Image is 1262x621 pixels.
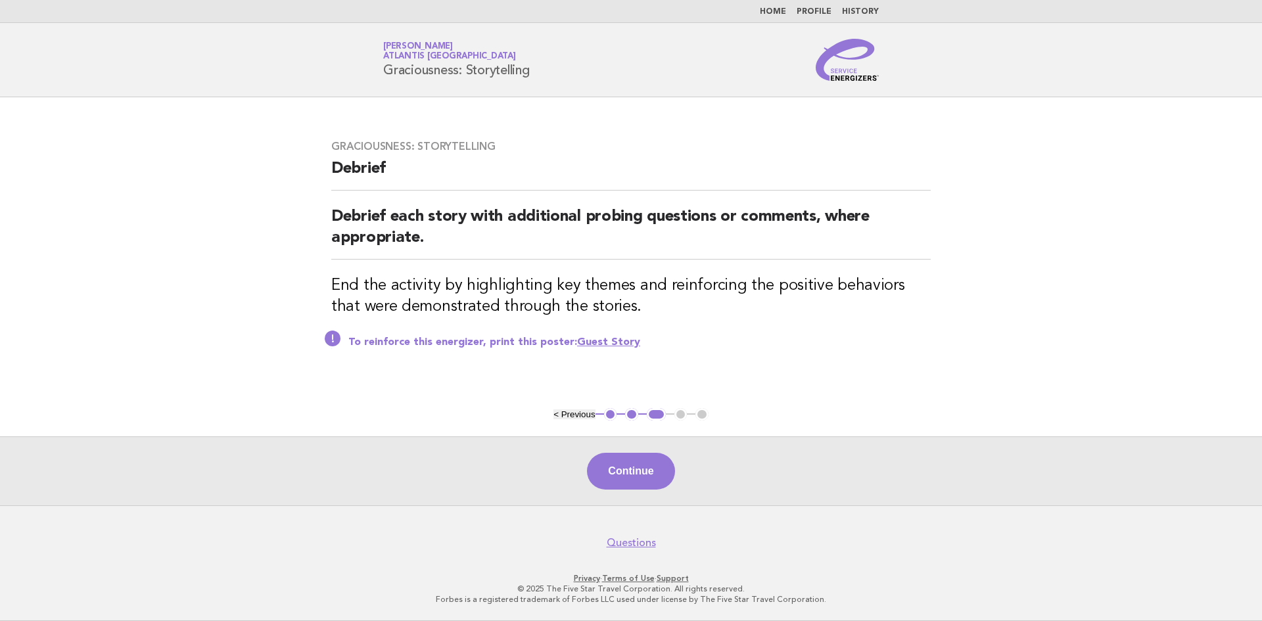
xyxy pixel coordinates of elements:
[229,584,1033,594] p: © 2025 The Five Star Travel Corporation. All rights reserved.
[383,53,516,61] span: Atlantis [GEOGRAPHIC_DATA]
[607,536,656,549] a: Questions
[331,158,931,191] h2: Debrief
[797,8,831,16] a: Profile
[331,140,931,153] h3: Graciousness: Storytelling
[760,8,786,16] a: Home
[842,8,879,16] a: History
[816,39,879,81] img: Service Energizers
[574,574,600,583] a: Privacy
[602,574,655,583] a: Terms of Use
[587,453,674,490] button: Continue
[604,408,617,421] button: 1
[229,594,1033,605] p: Forbes is a registered trademark of Forbes LLC used under license by The Five Star Travel Corpora...
[331,275,931,317] h3: End the activity by highlighting key themes and reinforcing the positive behaviors that were demo...
[383,43,530,77] h1: Graciousness: Storytelling
[553,409,595,419] button: < Previous
[229,573,1033,584] p: · ·
[348,336,931,349] p: To reinforce this energizer, print this poster:
[657,574,689,583] a: Support
[383,42,516,60] a: [PERSON_NAME]Atlantis [GEOGRAPHIC_DATA]
[331,206,931,260] h2: Debrief each story with additional probing questions or comments, where appropriate.
[577,337,640,348] a: Guest Story
[647,408,666,421] button: 3
[625,408,638,421] button: 2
